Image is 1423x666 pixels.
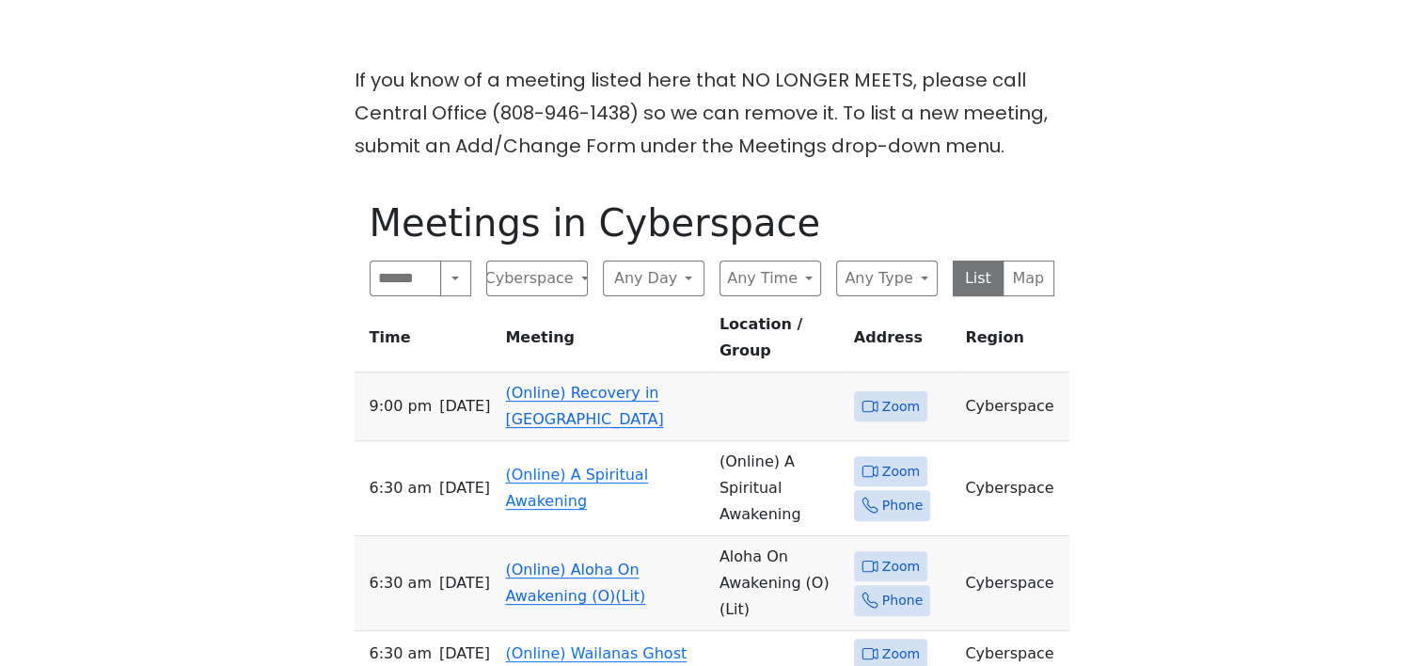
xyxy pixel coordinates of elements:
[1003,261,1054,296] button: Map
[836,261,938,296] button: Any Type
[505,644,687,662] a: (Online) Wailanas Ghost
[603,261,704,296] button: Any Day
[882,589,923,612] span: Phone
[505,384,663,428] a: (Online) Recovery in [GEOGRAPHIC_DATA]
[439,570,490,596] span: [DATE]
[486,261,588,296] button: Cyberspace
[370,570,432,596] span: 6:30 AM
[370,393,433,420] span: 9:00 PM
[370,200,1054,246] h1: Meetings in Cyberspace
[712,441,846,536] td: (Online) A Spiritual Awakening
[440,261,470,296] button: Search
[439,475,490,501] span: [DATE]
[370,475,432,501] span: 6:30 AM
[957,311,1068,373] th: Region
[712,311,846,373] th: Location / Group
[882,642,920,666] span: Zoom
[439,393,490,420] span: [DATE]
[882,460,920,484] span: Zoom
[882,395,920,419] span: Zoom
[957,373,1068,441] td: Cyberspace
[505,466,648,510] a: (Online) A Spiritual Awakening
[712,536,846,631] td: Aloha On Awakening (O) (Lit)
[370,261,442,296] input: Search
[953,261,1004,296] button: List
[498,311,711,373] th: Meeting
[957,441,1068,536] td: Cyberspace
[957,536,1068,631] td: Cyberspace
[719,261,821,296] button: Any Time
[505,561,645,605] a: (Online) Aloha On Awakening (O)(Lit)
[355,311,498,373] th: Time
[882,494,923,517] span: Phone
[882,555,920,579] span: Zoom
[846,311,958,373] th: Address
[355,64,1069,163] p: If you know of a meeting listed here that NO LONGER MEETS, please call Central Office (808-946-14...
